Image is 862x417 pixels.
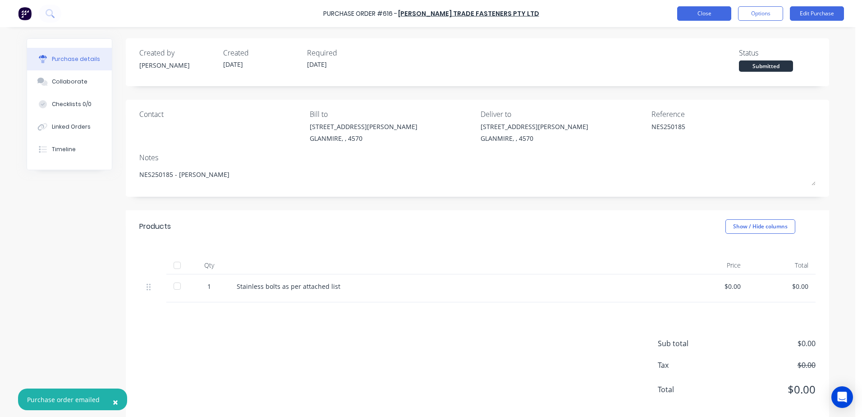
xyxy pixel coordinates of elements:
a: [PERSON_NAME] Trade Fasteners Pty Ltd [398,9,539,18]
span: Total [658,384,725,395]
span: × [113,396,118,408]
div: Deliver to [481,109,645,120]
button: Collaborate [27,70,112,93]
div: GLANMIRE, , 4570 [310,134,417,143]
div: Contact [139,109,303,120]
div: Submitted [739,60,793,72]
span: $0.00 [725,381,816,398]
div: Required [307,47,384,58]
button: Show / Hide columns [725,219,795,234]
div: Products [139,221,171,232]
button: Edit Purchase [790,6,844,21]
textarea: NES250185 [651,122,764,142]
div: Qty [189,256,229,274]
div: Purchase order emailed [27,395,100,404]
div: Price [680,256,748,274]
button: Close [104,391,127,413]
span: $0.00 [725,360,816,371]
div: Linked Orders [52,123,91,131]
span: Tax [658,360,725,371]
div: [STREET_ADDRESS][PERSON_NAME] [481,122,588,131]
span: Sub total [658,338,725,349]
div: Checklists 0/0 [52,100,92,108]
span: $0.00 [725,338,816,349]
div: Created by [139,47,216,58]
div: Collaborate [52,78,87,86]
button: Purchase details [27,48,112,70]
textarea: NES250185 - [PERSON_NAME] [139,165,816,185]
div: Notes [139,152,816,163]
div: Stainless bolts as per attached list [237,282,673,291]
div: $0.00 [755,282,808,291]
button: Linked Orders [27,116,112,138]
div: Bill to [310,109,474,120]
img: Factory [18,7,32,20]
div: GLANMIRE, , 4570 [481,134,588,143]
button: Timeline [27,138,112,161]
div: Purchase Order #616 - [323,9,397,19]
div: [STREET_ADDRESS][PERSON_NAME] [310,122,417,131]
div: 1 [196,282,222,291]
div: Reference [651,109,816,120]
button: Checklists 0/0 [27,93,112,116]
div: Total [748,256,816,274]
div: $0.00 [688,282,741,291]
div: Timeline [52,145,76,153]
button: Options [738,6,783,21]
button: Close [677,6,731,21]
div: [PERSON_NAME] [139,60,216,70]
div: Purchase details [52,55,100,63]
div: Status [739,47,816,58]
div: Created [223,47,300,58]
div: Open Intercom Messenger [831,386,853,408]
